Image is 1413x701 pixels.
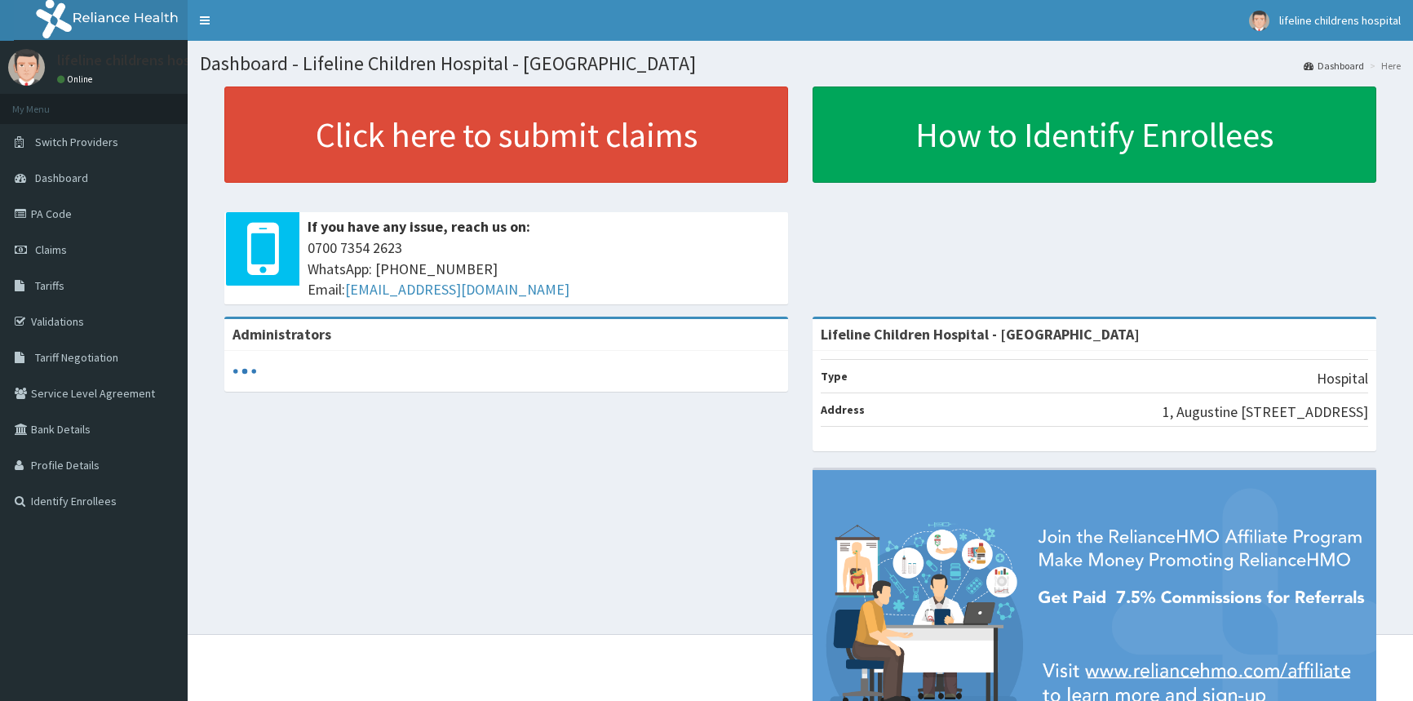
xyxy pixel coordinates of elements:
[1163,402,1368,423] p: 1, Augustine [STREET_ADDRESS]
[1249,11,1269,31] img: User Image
[308,237,780,300] span: 0700 7354 2623 WhatsApp: [PHONE_NUMBER] Email:
[35,278,64,293] span: Tariffs
[57,73,96,85] a: Online
[233,325,331,344] b: Administrators
[233,359,257,384] svg: audio-loading
[1317,368,1368,389] p: Hospital
[345,280,569,299] a: [EMAIL_ADDRESS][DOMAIN_NAME]
[1366,59,1401,73] li: Here
[8,49,45,86] img: User Image
[57,53,219,68] p: lifeline childrens hospital
[35,171,88,185] span: Dashboard
[35,135,118,149] span: Switch Providers
[821,369,848,384] b: Type
[1304,59,1364,73] a: Dashboard
[308,217,530,236] b: If you have any issue, reach us on:
[35,350,118,365] span: Tariff Negotiation
[35,242,67,257] span: Claims
[200,53,1401,74] h1: Dashboard - Lifeline Children Hospital - [GEOGRAPHIC_DATA]
[813,87,1376,183] a: How to Identify Enrollees
[821,325,1140,344] strong: Lifeline Children Hospital - [GEOGRAPHIC_DATA]
[224,87,788,183] a: Click here to submit claims
[1279,13,1401,28] span: lifeline childrens hospital
[821,402,865,417] b: Address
